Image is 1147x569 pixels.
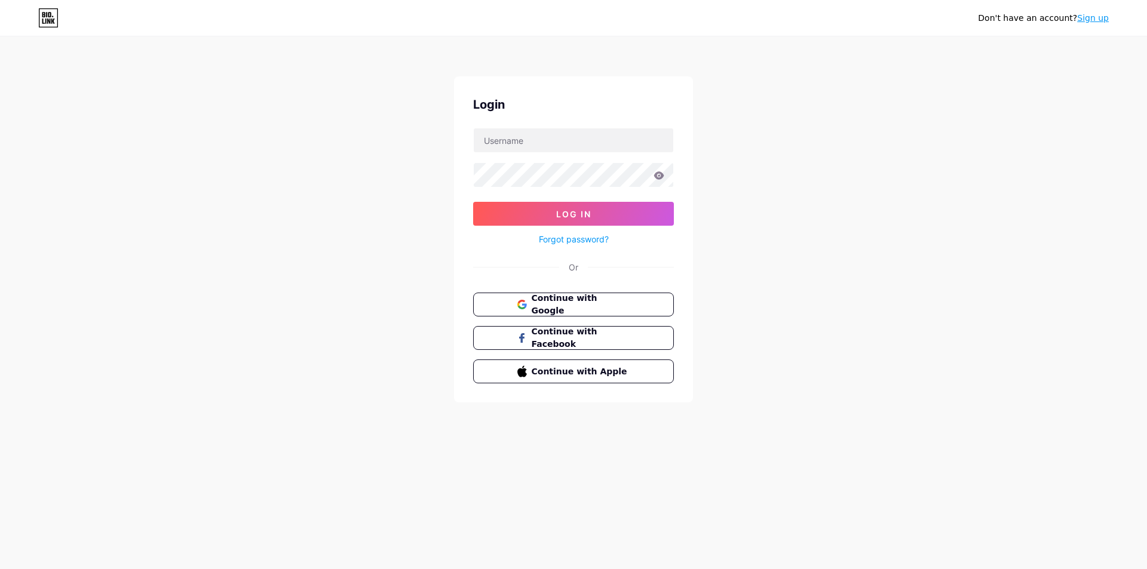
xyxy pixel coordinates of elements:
[532,292,630,317] span: Continue with Google
[569,261,578,273] div: Or
[1077,13,1109,23] a: Sign up
[539,233,609,245] a: Forgot password?
[473,96,674,113] div: Login
[532,365,630,378] span: Continue with Apple
[978,12,1109,24] div: Don't have an account?
[556,209,591,219] span: Log In
[532,325,630,350] span: Continue with Facebook
[473,326,674,350] button: Continue with Facebook
[474,128,673,152] input: Username
[473,202,674,226] button: Log In
[473,359,674,383] button: Continue with Apple
[473,293,674,316] button: Continue with Google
